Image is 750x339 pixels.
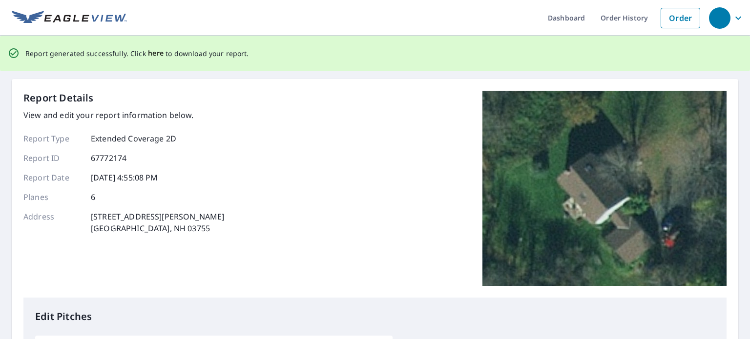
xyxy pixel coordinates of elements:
p: Planes [23,191,82,203]
p: Extended Coverage 2D [91,133,176,144]
img: Top image [482,91,727,286]
p: 6 [91,191,95,203]
p: Report Type [23,133,82,144]
button: here [148,47,164,60]
p: View and edit your report information below. [23,109,224,121]
p: Report generated successfully. Click to download your report. [25,47,249,60]
p: [STREET_ADDRESS][PERSON_NAME] [GEOGRAPHIC_DATA], NH 03755 [91,211,224,234]
p: Address [23,211,82,234]
p: Report Details [23,91,94,105]
p: [DATE] 4:55:08 PM [91,172,158,183]
a: Order [661,8,700,28]
p: Report Date [23,172,82,183]
p: 67772174 [91,152,126,164]
img: EV Logo [12,11,127,25]
p: Edit Pitches [35,309,715,324]
p: Report ID [23,152,82,164]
